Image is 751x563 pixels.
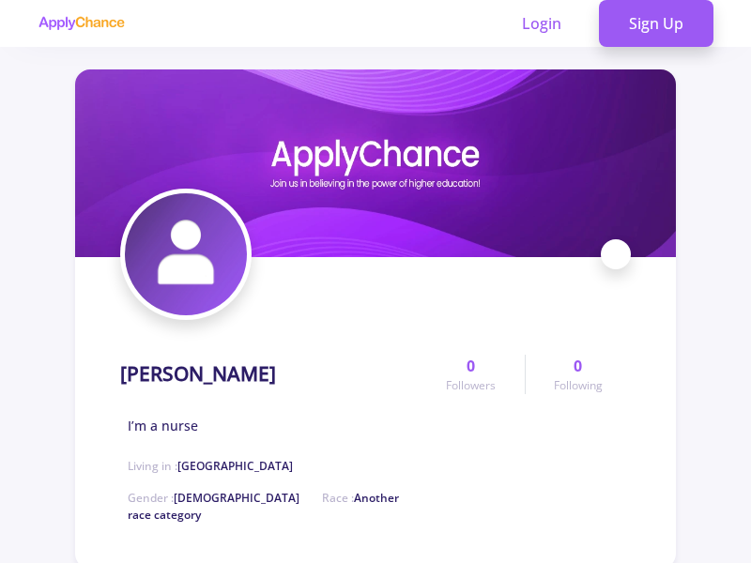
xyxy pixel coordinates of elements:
span: Gender : [128,490,299,506]
span: I’m a nurse [128,416,198,435]
span: [GEOGRAPHIC_DATA] [177,458,293,474]
span: 0 [574,355,582,377]
span: 0 [467,355,475,377]
span: Following [554,377,603,394]
span: Followers [446,377,496,394]
span: Race : [128,490,399,523]
a: 0Following [525,355,631,394]
span: Another race category [128,490,399,523]
a: 0Followers [418,355,524,394]
span: Living in : [128,458,293,474]
img: applychance logo text only [38,16,125,31]
img: Negar Rokniavatar [125,193,247,315]
span: [DEMOGRAPHIC_DATA] [174,490,299,506]
img: Negar Roknicover image [75,69,676,257]
h1: [PERSON_NAME] [120,362,276,386]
